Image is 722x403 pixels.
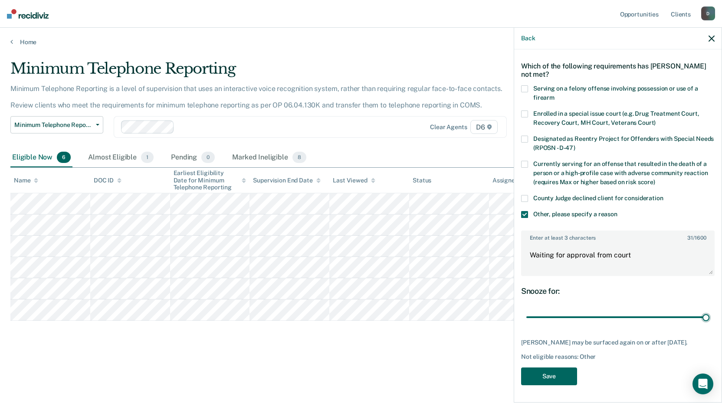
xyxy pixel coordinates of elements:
[141,152,154,163] span: 1
[333,177,375,184] div: Last Viewed
[14,177,38,184] div: Name
[174,169,246,191] div: Earliest Eligibility Date for Minimum Telephone Reporting
[687,235,706,241] span: / 1600
[533,160,708,185] span: Currently serving for an offense that resulted in the death of a person or a high-profile case wi...
[533,110,699,126] span: Enrolled in a special issue court (e.g. Drug Treatment Court, Recovery Court, MH Court, Veterans ...
[533,195,663,201] span: County Judge declined client for consideration
[533,211,617,218] span: Other, please specify a reason
[522,231,714,241] label: Enter at least 3 characters
[701,6,715,20] div: D
[413,177,431,184] div: Status
[533,85,698,101] span: Serving on a felony offense involving possession or use of a firearm
[470,120,498,134] span: D6
[7,9,49,19] img: Recidiviz
[692,374,713,394] div: Open Intercom Messenger
[521,35,535,42] button: Back
[10,84,502,109] p: Minimum Telephone Reporting is a level of supervision that uses an interactive voice recognition ...
[230,148,308,167] div: Marked Ineligible
[253,177,320,184] div: Supervision End Date
[292,152,306,163] span: 8
[14,121,92,129] span: Minimum Telephone Reporting
[521,367,577,385] button: Save
[521,286,715,296] div: Snooze for:
[57,152,71,163] span: 6
[533,135,714,151] span: Designated as Reentry Project for Offenders with Special Needs (RPOSN - D-47)
[521,339,715,346] div: [PERSON_NAME] may be surfaced again on or after [DATE].
[169,148,217,167] div: Pending
[10,148,72,167] div: Eligible Now
[521,55,715,85] div: Which of the following requirements has [PERSON_NAME] not met?
[430,123,467,131] div: Clear agents
[201,152,215,163] span: 0
[521,353,715,361] div: Not eligible reasons: Other
[687,235,693,241] span: 31
[86,148,155,167] div: Almost Eligible
[10,60,552,84] div: Minimum Telephone Reporting
[492,177,533,184] div: Assigned to
[10,38,712,46] a: Home
[522,243,714,275] textarea: Waiting for approval from court
[94,177,121,184] div: DOC ID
